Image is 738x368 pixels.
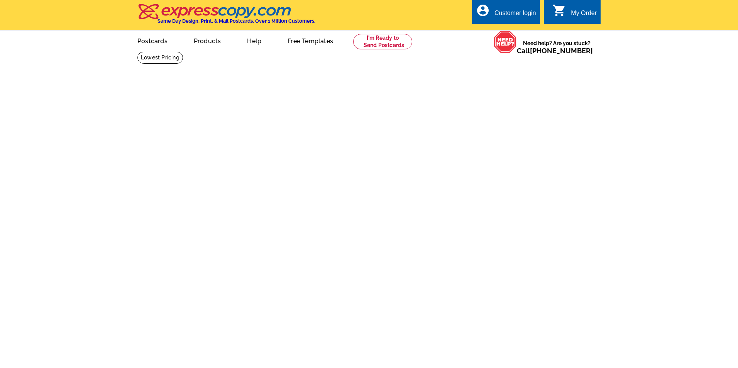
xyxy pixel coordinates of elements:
[235,31,274,49] a: Help
[517,39,597,55] span: Need help? Are you stuck?
[181,31,234,49] a: Products
[157,18,315,24] h4: Same Day Design, Print, & Mail Postcards. Over 1 Million Customers.
[275,31,345,49] a: Free Templates
[137,9,315,24] a: Same Day Design, Print, & Mail Postcards. Over 1 Million Customers.
[530,47,593,55] a: [PHONE_NUMBER]
[494,10,536,20] div: Customer login
[552,8,597,18] a: shopping_cart My Order
[476,3,490,17] i: account_circle
[125,31,180,49] a: Postcards
[571,10,597,20] div: My Order
[476,8,536,18] a: account_circle Customer login
[494,30,517,53] img: help
[517,47,593,55] span: Call
[552,3,566,17] i: shopping_cart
